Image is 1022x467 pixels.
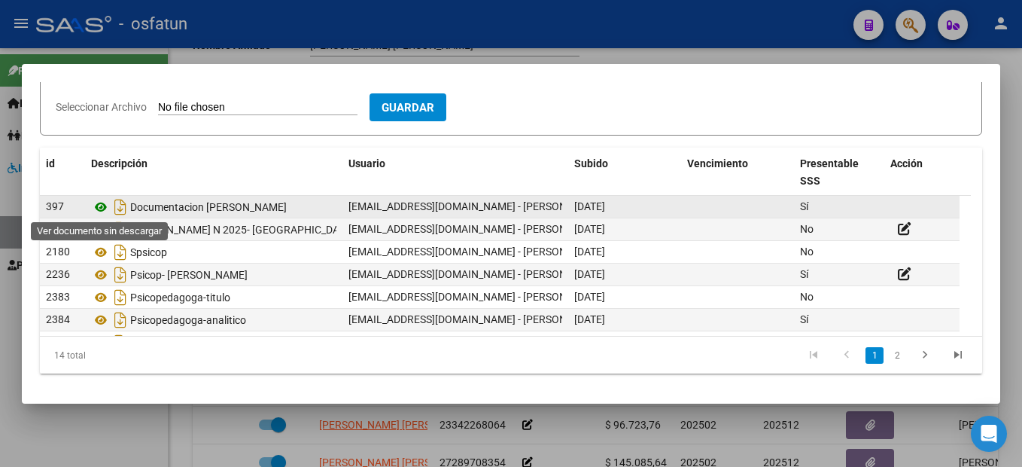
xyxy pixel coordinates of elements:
span: Documentacion [PERSON_NAME] [130,201,287,213]
span: [DATE] [574,313,605,325]
span: No [800,223,814,235]
span: 2384 [46,313,70,325]
button: Guardar [370,93,446,121]
span: [DATE] [574,291,605,303]
datatable-header-cell: id [40,148,85,197]
i: Descargar documento [111,195,130,219]
span: 2236 [46,268,70,280]
span: [DATE] [574,246,605,258]
span: Vencimiento [687,157,748,169]
span: Usuario [348,157,385,169]
span: [DATE] [574,268,605,280]
span: Subido [574,157,608,169]
span: [EMAIL_ADDRESS][DOMAIN_NAME] - [PERSON_NAME] [348,200,604,212]
span: Psicopedagoga-titulo [130,291,230,304]
div: 14 total [40,337,226,374]
span: Guardar [382,101,434,114]
datatable-header-cell: Subido [568,148,681,197]
span: Psicop- [PERSON_NAME] [130,269,248,281]
a: 1 [865,347,884,364]
span: Descripción [91,157,148,169]
span: 2383 [46,291,70,303]
i: Descargar documento [111,218,130,242]
span: Acción [890,157,923,169]
span: Presentable SSS [800,157,859,187]
span: No [800,291,814,303]
span: id [46,157,55,169]
datatable-header-cell: Descripción [85,148,342,197]
span: [DATE] [574,223,605,235]
span: 2180 [46,246,70,258]
datatable-header-cell: Usuario [342,148,568,197]
i: Descargar documento [111,308,130,332]
span: 1565 [46,223,70,235]
datatable-header-cell: Vencimiento [681,148,794,197]
i: Descargar documento [111,285,130,310]
span: [PERSON_NAME] N 2025- [GEOGRAPHIC_DATA] [130,224,354,236]
div: Open Intercom Messenger [971,416,1007,452]
span: [DATE] [574,200,605,212]
span: 397 [46,200,64,212]
i: Descargar documento [111,263,130,287]
span: Seleccionar Archivo [56,101,147,113]
span: No [800,246,814,258]
span: Sí [800,268,808,280]
datatable-header-cell: Acción [884,148,960,197]
span: [EMAIL_ADDRESS][DOMAIN_NAME] - [PERSON_NAME] [348,268,604,280]
span: Sí [800,200,808,212]
span: [EMAIL_ADDRESS][DOMAIN_NAME] - [PERSON_NAME] [348,223,604,235]
span: [EMAIL_ADDRESS][DOMAIN_NAME] - [PERSON_NAME] [348,246,604,258]
li: page 2 [886,343,908,368]
span: Spsicop [130,246,167,258]
a: go to first page [799,347,828,364]
span: [EMAIL_ADDRESS][DOMAIN_NAME] - [PERSON_NAME] [348,291,604,303]
a: 2 [888,347,906,364]
a: go to last page [944,347,972,364]
li: page 1 [863,343,886,368]
span: Psicopedagoga-analitico [130,314,246,326]
span: Sí [800,313,808,325]
datatable-header-cell: Presentable SSS [794,148,884,197]
span: [EMAIL_ADDRESS][DOMAIN_NAME] - [PERSON_NAME] [348,313,604,325]
a: go to next page [911,347,939,364]
i: Descargar documento [111,240,130,264]
a: go to previous page [832,347,861,364]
